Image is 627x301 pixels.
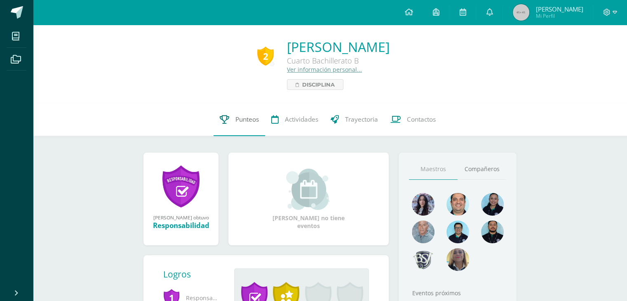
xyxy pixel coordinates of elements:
[287,38,390,56] a: [PERSON_NAME]
[481,221,504,243] img: 2207c9b573316a41e74c87832a091651.png
[446,221,469,243] img: d220431ed6a2715784848fdc026b3719.png
[152,221,210,230] div: Responsabilidad
[407,115,436,124] span: Contactos
[409,289,506,297] div: Eventos próximos
[446,248,469,271] img: aa9857ee84d8eb936f6c1e33e7ea3df6.png
[163,268,228,280] div: Logros
[513,4,529,21] img: 45x45
[481,193,504,216] img: 4fefb2d4df6ade25d47ae1f03d061a50.png
[152,214,210,221] div: [PERSON_NAME] obtuvo
[412,193,434,216] img: 31702bfb268df95f55e840c80866a926.png
[257,47,274,66] div: 2
[287,56,390,66] div: Cuarto Bachillerato B
[535,5,583,13] span: [PERSON_NAME]
[345,115,378,124] span: Trayectoria
[285,115,318,124] span: Actividades
[535,12,583,19] span: Mi Perfil
[286,169,331,210] img: event_small.png
[302,80,335,89] span: Disciplina
[409,159,458,180] a: Maestros
[287,66,362,73] a: Ver información personal...
[265,103,324,136] a: Actividades
[214,103,265,136] a: Punteos
[384,103,442,136] a: Contactos
[324,103,384,136] a: Trayectoria
[412,248,434,271] img: d483e71d4e13296e0ce68ead86aec0b8.png
[458,159,506,180] a: Compañeros
[287,79,343,90] a: Disciplina
[446,193,469,216] img: 677c00e80b79b0324b531866cf3fa47b.png
[235,115,259,124] span: Punteos
[412,221,434,243] img: 55ac31a88a72e045f87d4a648e08ca4b.png
[268,169,350,230] div: [PERSON_NAME] no tiene eventos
